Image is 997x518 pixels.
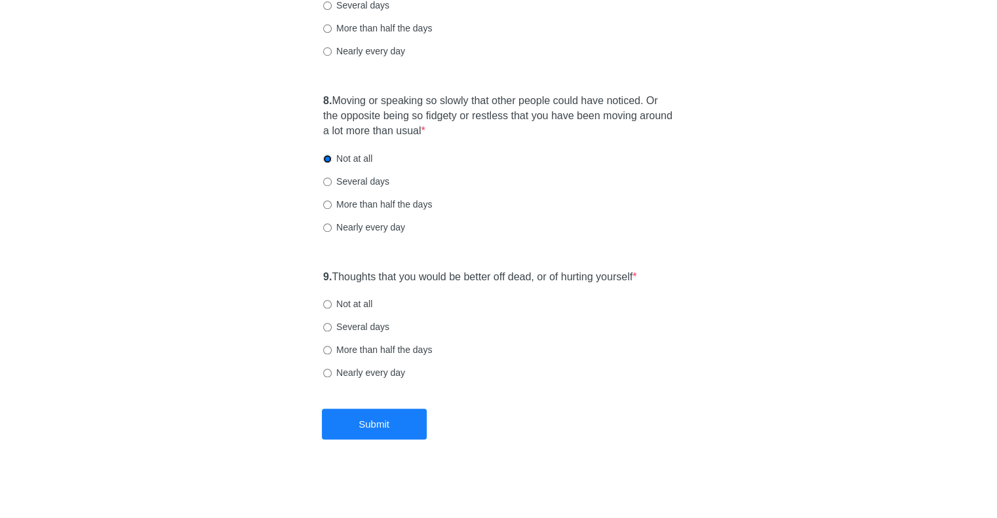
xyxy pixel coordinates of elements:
label: Nearly every day [323,221,405,234]
label: Several days [323,320,389,333]
label: Nearly every day [323,366,405,379]
input: Nearly every day [323,223,332,232]
input: Several days [323,177,332,186]
label: Several days [323,175,389,188]
label: More than half the days [323,343,432,356]
strong: 8. [323,95,332,106]
label: Not at all [323,297,372,310]
label: Moving or speaking so slowly that other people could have noticed. Or the opposite being so fidge... [323,94,674,139]
label: More than half the days [323,22,432,35]
input: Nearly every day [323,47,332,56]
button: Submit [322,409,427,439]
input: More than half the days [323,200,332,209]
label: Thoughts that you would be better off dead, or of hurting yourself [323,270,636,285]
input: Several days [323,1,332,10]
input: More than half the days [323,24,332,33]
input: Several days [323,323,332,331]
label: Not at all [323,152,372,165]
strong: 9. [323,271,332,282]
input: Nearly every day [323,369,332,377]
label: Nearly every day [323,45,405,58]
input: More than half the days [323,346,332,354]
input: Not at all [323,155,332,163]
input: Not at all [323,300,332,308]
label: More than half the days [323,198,432,211]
